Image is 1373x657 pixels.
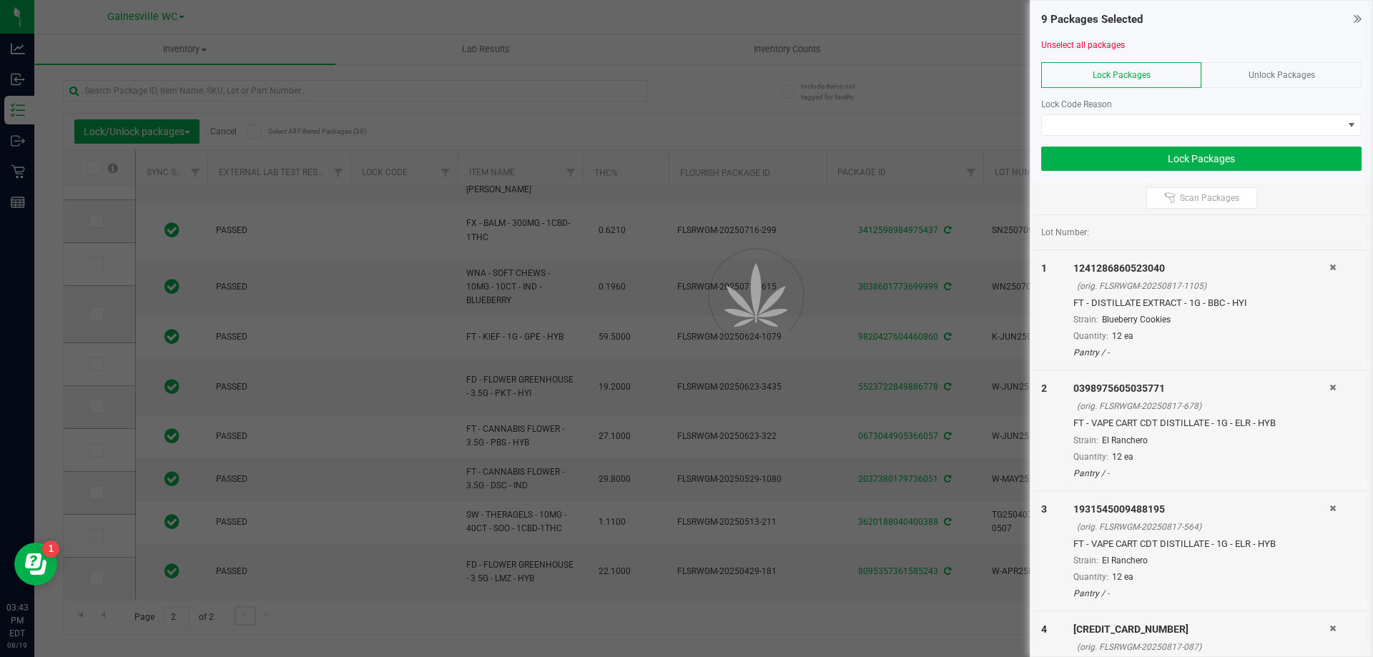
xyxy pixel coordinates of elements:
[14,543,57,586] iframe: Resource center
[1077,400,1329,413] div: (orig. FLSRWGM-20250817-678)
[1041,382,1047,394] span: 2
[42,540,59,558] iframe: Resource center unread badge
[1041,147,1362,171] button: Lock Packages
[1073,452,1108,462] span: Quantity:
[1041,503,1047,515] span: 3
[1073,587,1329,600] div: Pantry / -
[1073,315,1098,325] span: Strain:
[1073,435,1098,445] span: Strain:
[1112,331,1133,341] span: 12 ea
[1073,381,1329,396] div: 0398975605035771
[1073,346,1329,359] div: Pantry / -
[1077,520,1329,533] div: (orig. FLSRWGM-20250817-564)
[1102,315,1171,325] span: Blueberry Cookies
[1073,555,1098,565] span: Strain:
[1073,416,1329,430] div: FT - VAPE CART CDT DISTILLATE - 1G - ELR - HYB
[1077,280,1329,292] div: (orig. FLSRWGM-20250817-1105)
[1146,187,1257,209] button: Scan Packages
[1073,537,1329,551] div: FT - VAPE CART CDT DISTILLATE - 1G - ELR - HYB
[1073,261,1329,276] div: 1241286860523040
[1093,70,1151,80] span: Lock Packages
[1112,572,1133,582] span: 12 ea
[1077,641,1329,653] div: (orig. FLSRWGM-20250817-087)
[1073,331,1108,341] span: Quantity:
[1041,262,1047,274] span: 1
[1073,622,1329,637] div: [CREDIT_CARD_NUMBER]
[1180,192,1239,204] span: Scan Packages
[1041,40,1125,50] a: Unselect all packages
[1073,502,1329,517] div: 1931545009488195
[1041,226,1089,239] span: Lot Number:
[1112,452,1133,462] span: 12 ea
[1041,623,1047,635] span: 4
[1102,555,1148,565] span: El Ranchero
[1073,467,1329,480] div: Pantry / -
[1102,435,1148,445] span: El Ranchero
[1073,572,1108,582] span: Quantity:
[1073,296,1329,310] div: FT - DISTILLATE EXTRACT - 1G - BBC - HYI
[1041,99,1112,109] span: Lock Code Reason
[1249,70,1315,80] span: Unlock Packages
